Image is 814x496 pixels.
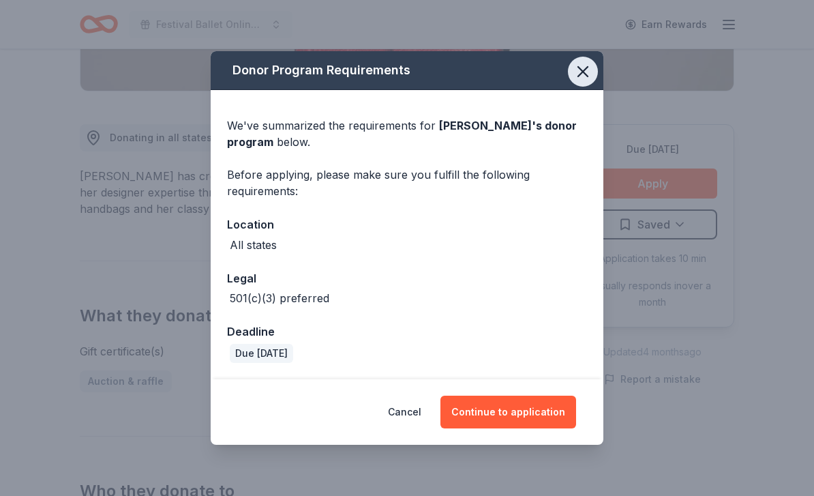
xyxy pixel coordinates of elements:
div: All states [230,237,277,253]
div: Deadline [227,323,587,340]
div: Location [227,216,587,233]
div: We've summarized the requirements for below. [227,117,587,150]
div: Legal [227,269,587,287]
button: Continue to application [440,396,576,428]
div: Due [DATE] [230,344,293,363]
div: 501(c)(3) preferred [230,290,329,306]
div: Before applying, please make sure you fulfill the following requirements: [227,166,587,199]
button: Cancel [388,396,421,428]
div: Donor Program Requirements [211,51,603,90]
